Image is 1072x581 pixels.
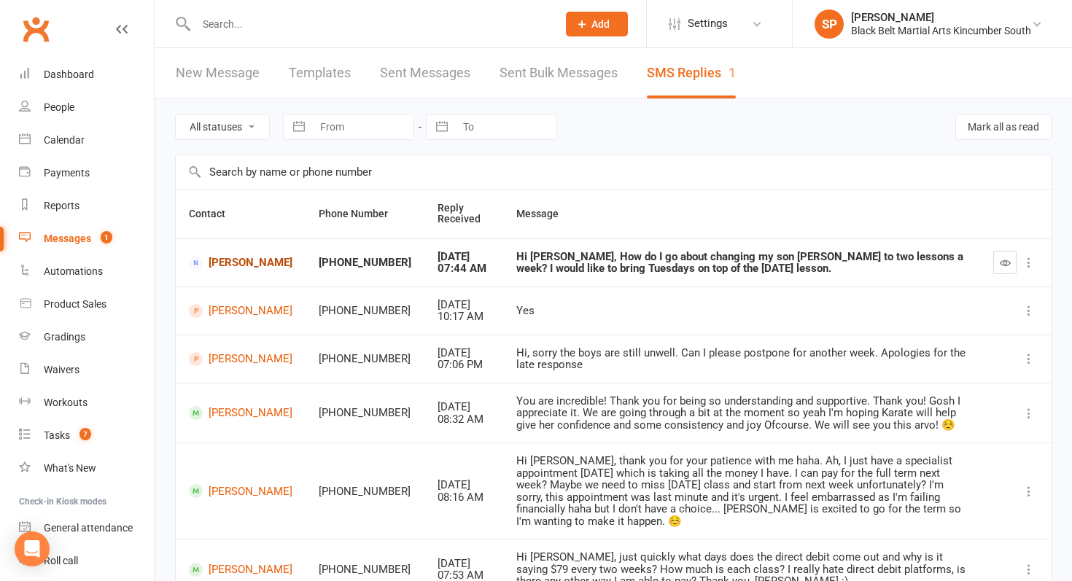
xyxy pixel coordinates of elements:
div: Roll call [44,555,78,566]
div: Hi [PERSON_NAME], How do I go about changing my son [PERSON_NAME] to two lessons a week? I would ... [516,251,967,275]
div: Automations [44,265,103,277]
div: Product Sales [44,298,106,310]
div: [PHONE_NUMBER] [319,407,411,419]
div: General attendance [44,522,133,534]
a: Roll call [19,545,154,577]
div: Black Belt Martial Arts Kincumber South [851,24,1031,37]
a: Automations [19,255,154,288]
div: Messages [44,233,91,244]
a: Dashboard [19,58,154,91]
a: Templates [289,48,351,98]
button: Mark all as read [955,114,1052,140]
div: [DATE] [438,299,490,311]
input: From [312,114,413,139]
a: Messages 1 [19,222,154,255]
div: [PHONE_NUMBER] [319,486,411,498]
a: [PERSON_NAME] [189,304,292,318]
a: What's New [19,452,154,485]
a: Payments [19,157,154,190]
div: 08:16 AM [438,491,490,504]
div: [DATE] [438,558,490,570]
div: Yes [516,305,967,317]
div: 07:06 PM [438,359,490,371]
div: 08:32 AM [438,413,490,426]
a: Workouts [19,386,154,419]
div: 07:44 AM [438,262,490,275]
a: People [19,91,154,124]
span: 1 [101,231,112,243]
a: Tasks 7 [19,419,154,452]
div: [DATE] [438,251,490,263]
div: [PHONE_NUMBER] [319,564,411,576]
a: Clubworx [18,11,54,47]
a: Calendar [19,124,154,157]
div: [DATE] [438,479,490,491]
div: [PHONE_NUMBER] [319,305,411,317]
div: 1 [729,65,736,80]
a: SMS Replies1 [647,48,736,98]
a: [PERSON_NAME] [189,563,292,577]
div: Workouts [44,397,88,408]
span: Add [591,18,610,30]
input: To [455,114,556,139]
a: General attendance kiosk mode [19,512,154,545]
span: Settings [688,7,728,40]
a: [PERSON_NAME] [189,256,292,270]
a: Sent Bulk Messages [500,48,618,98]
th: Contact [176,190,306,238]
div: Gradings [44,331,85,343]
input: Search... [192,14,547,34]
div: You are incredible! Thank you for being so understanding and supportive. Thank you! Gosh I apprec... [516,395,967,432]
div: Reports [44,200,79,211]
div: Payments [44,167,90,179]
a: Product Sales [19,288,154,321]
th: Phone Number [306,190,424,238]
input: Search by name or phone number [176,155,1051,189]
div: [DATE] [438,347,490,359]
div: People [44,101,74,113]
div: Tasks [44,429,70,441]
button: Add [566,12,628,36]
th: Message [503,190,980,238]
div: [PERSON_NAME] [851,11,1031,24]
div: Hi [PERSON_NAME], thank you for your patience with me haha. Ah, I just have a specialist appointm... [516,455,967,527]
a: Reports [19,190,154,222]
a: [PERSON_NAME] [189,484,292,498]
div: Open Intercom Messenger [15,531,50,566]
a: [PERSON_NAME] [189,406,292,420]
div: [DATE] [438,401,490,413]
th: Reply Received [424,190,503,238]
div: What's New [44,462,96,474]
a: Waivers [19,354,154,386]
a: Sent Messages [380,48,470,98]
a: [PERSON_NAME] [189,352,292,366]
div: Hi, sorry the boys are still unwell. Can I please postpone for another week. Apologies for the la... [516,347,967,371]
div: Dashboard [44,69,94,80]
div: [PHONE_NUMBER] [319,353,411,365]
a: Gradings [19,321,154,354]
span: 7 [79,428,91,440]
div: [PHONE_NUMBER] [319,257,411,269]
div: Waivers [44,364,79,375]
div: 10:17 AM [438,311,490,323]
div: Calendar [44,134,85,146]
div: SP [815,9,844,39]
a: New Message [176,48,260,98]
